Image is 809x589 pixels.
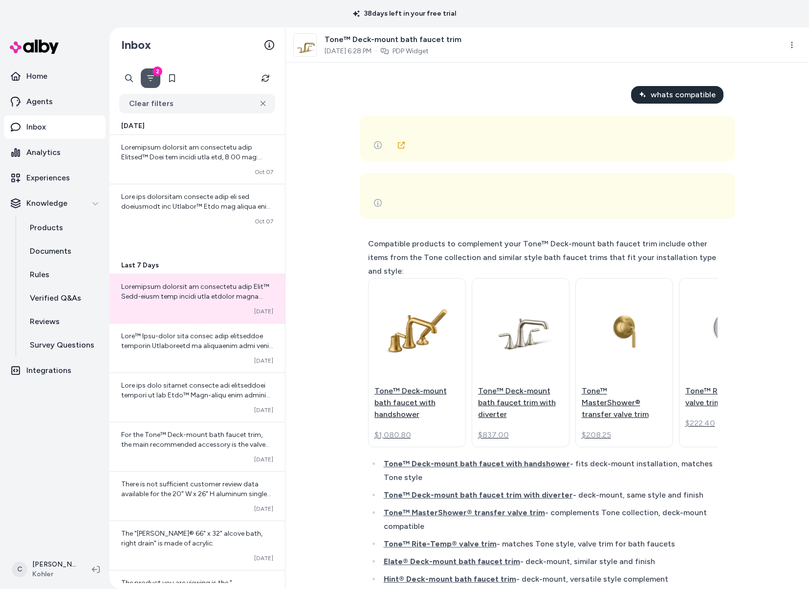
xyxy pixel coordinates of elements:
span: · [375,46,377,56]
li: - matches Tone style, valve trim for bath faucets [381,537,718,551]
p: Agents [26,96,53,108]
p: Rules [30,269,49,281]
a: Loremipsum dolorsit am consectetu adip Elitsed™ Doei tem incidi utla etd, 8.00 mag: <aliq-enimadm... [109,135,285,184]
a: Tone™ MasterShower® transfer valve trimTone™ MasterShower® transfer valve trim$208.25 [575,278,673,447]
a: Survey Questions [20,333,106,357]
span: $222.40 [685,417,715,429]
span: [DATE] [254,406,273,414]
p: Products [30,222,63,234]
p: Verified Q&As [30,292,81,304]
button: Refresh [256,68,275,88]
a: Products [20,216,106,240]
span: [DATE] 6:28 PM [325,46,372,56]
span: Elate® Deck-mount bath faucet trim [384,557,520,566]
a: Reviews [20,310,106,333]
span: The "[PERSON_NAME]® 66" x 32" alcove bath, right drain" is made of acrylic. [121,529,262,547]
li: - fits deck-mount installation, matches Tone style [381,457,718,484]
p: Reviews [30,316,60,327]
p: Knowledge [26,197,67,209]
a: For the Tone™ Deck-mount bath faucet trim, the main recommended accessory is the valve required t... [109,422,285,471]
span: For the Tone™ Deck-mount bath faucet trim, the main recommended accessory is the valve required t... [121,431,273,556]
span: [DATE] [254,505,273,513]
img: Tone™ Deck-mount bath faucet trim with diverter [478,295,563,359]
li: - deck-mount, same style and finish [381,488,718,502]
a: Lore ips dolorsitam consecte adip eli sed doeiusmodt inc Utlabor™ Etdo mag aliqua enim adm, 6.71 ... [109,184,285,233]
p: Tone™ Deck-mount bath faucet trim with diverter [478,385,563,420]
a: Loremipsum dolorsit am consectetu adip Elit™ Sedd-eiusm temp incidi utla etdolor magna aliqu enim... [109,274,285,323]
a: Verified Q&As [20,286,106,310]
a: Integrations [4,359,106,382]
span: $1,080.80 [374,429,411,441]
p: Tone™ MasterShower® transfer valve trim [582,385,667,420]
span: There is not sufficient customer review data available for the 20" W x 26" H aluminum single-door... [121,480,271,537]
a: Rules [20,263,106,286]
span: Hint® Deck-mount bath faucet trim [384,574,516,584]
div: 2 [153,66,162,76]
h2: Inbox [121,38,151,52]
span: Tone™ MasterShower® transfer valve trim [384,508,545,517]
button: C[PERSON_NAME]Kohler [6,554,84,585]
span: Tone™ Deck-mount bath faucet trim with diverter [384,490,573,500]
span: [DATE] [121,121,145,131]
span: [DATE] [254,456,273,463]
span: Oct 07 [255,168,273,176]
img: Tone™ Deck-mount bath faucet with handshower [374,295,459,359]
a: Inbox [4,115,106,139]
span: Tone™ Deck-mount bath faucet trim [325,34,461,45]
button: Knowledge [4,192,106,215]
a: Tone™ Deck-mount bath faucet trim with diverterTone™ Deck-mount bath faucet trim with diverter$83... [472,278,569,447]
a: Tone™ Deck-mount bath faucet with handshowerTone™ Deck-mount bath faucet with handshower$1,080.80 [368,278,466,447]
button: Filter [141,68,160,88]
a: Tone™ Rite-Temp® valve trimTone™ Rite-Temp® valve trim$222.40 [679,278,777,447]
a: Home [4,65,106,88]
p: 38 days left in your free trial [347,9,462,19]
a: Experiences [4,166,106,190]
span: whats compatible [651,89,716,101]
span: Kohler [32,569,76,579]
a: PDP Widget [393,46,429,56]
span: Tone™ Rite-Temp® valve trim [384,539,497,548]
a: Lore™ Ipsu-dolor sita consec adip elitseddoe temporin Utlaboreetd ma aliquaenim admi veni quisno ... [109,323,285,372]
p: Home [26,70,47,82]
li: - deck-mount, similar style and finish [381,555,718,568]
p: Tone™ Rite-Temp® valve trim [685,385,770,409]
a: Documents [20,240,106,263]
span: [DATE] [254,307,273,315]
button: Clear filters [119,94,275,113]
a: Lore ips dolo sitamet consecte adi elitseddoei tempori ut lab Etdo™ Magn-aliqu enim admini veni: ... [109,372,285,422]
img: T27417-4-2MB_ISO_d2c0005992_rgb [294,34,316,56]
span: [DATE] [254,554,273,562]
span: $837.00 [478,429,509,441]
p: Analytics [26,147,61,158]
p: Documents [30,245,71,257]
span: [DATE] [254,357,273,365]
p: Integrations [26,365,71,376]
a: Agents [4,90,106,113]
a: The "[PERSON_NAME]® 66" x 32" alcove bath, right drain" is made of acrylic.[DATE] [109,521,285,570]
a: There is not sufficient customer review data available for the 20" W x 26" H aluminum single-door... [109,471,285,521]
p: [PERSON_NAME] [32,560,76,569]
button: See more [368,193,388,213]
div: Compatible products to complement your Tone™ Deck-mount bath faucet trim include other items from... [368,237,718,278]
span: C [12,562,27,577]
p: Experiences [26,172,70,184]
p: Survey Questions [30,339,94,351]
a: Analytics [4,141,106,164]
li: - deck-mount, versatile style complement [381,572,718,586]
img: Tone™ MasterShower® transfer valve trim [582,295,667,359]
img: Tone™ Rite-Temp® valve trim [685,295,770,359]
span: Oct 07 [255,218,273,225]
img: alby Logo [10,40,59,54]
li: - complements Tone collection, deck-mount compatible [381,506,718,533]
button: See more [368,135,388,155]
span: Last 7 Days [121,261,159,270]
p: Inbox [26,121,46,133]
span: $208.25 [582,429,611,441]
p: Tone™ Deck-mount bath faucet with handshower [374,385,459,420]
span: Tone™ Deck-mount bath faucet with handshower [384,459,570,468]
